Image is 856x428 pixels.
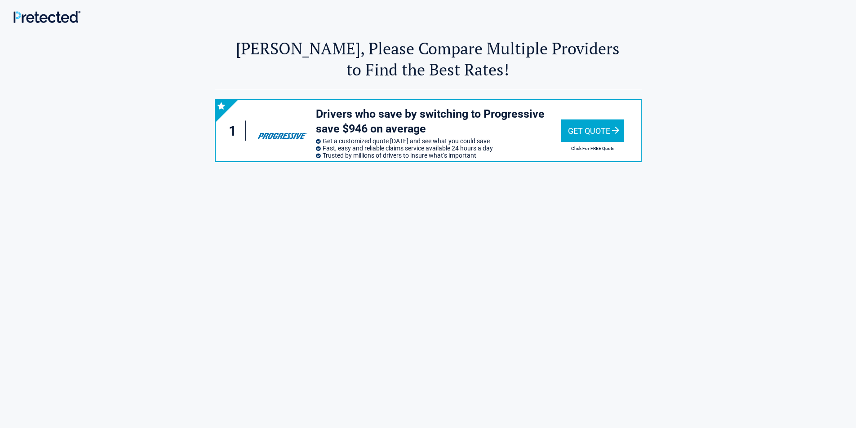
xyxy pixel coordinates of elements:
[316,152,561,159] li: Trusted by millions of drivers to insure what’s important
[316,145,561,152] li: Fast, easy and reliable claims service available 24 hours a day
[253,117,311,145] img: progressive's logo
[215,38,642,80] h2: [PERSON_NAME], Please Compare Multiple Providers to Find the Best Rates!
[561,146,624,151] h2: Click For FREE Quote
[561,119,624,142] div: Get Quote
[13,11,80,23] img: Main Logo
[316,107,561,136] h3: Drivers who save by switching to Progressive save $946 on average
[225,121,246,141] div: 1
[316,137,561,145] li: Get a customized quote [DATE] and see what you could save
